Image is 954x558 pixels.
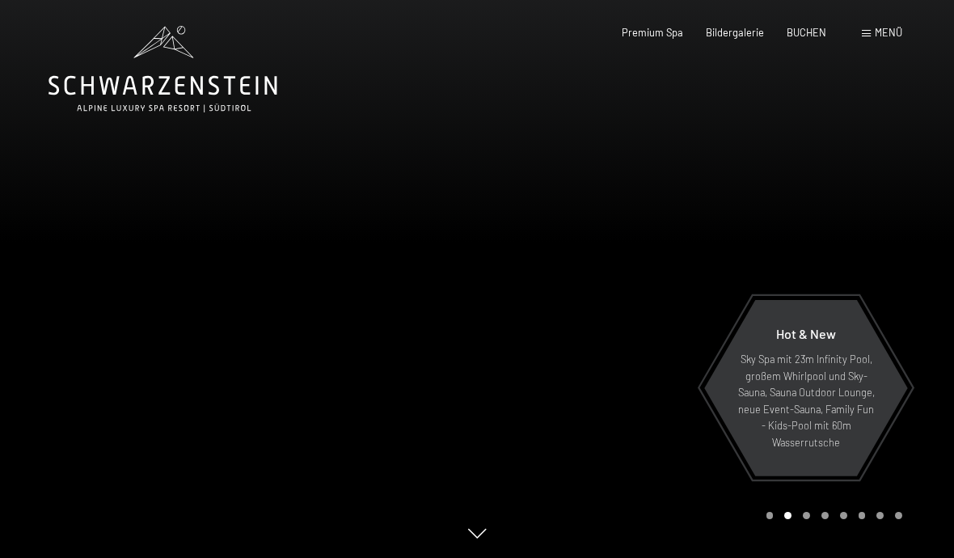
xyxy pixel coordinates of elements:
a: BUCHEN [787,26,826,39]
div: Carousel Page 1 [766,512,774,519]
span: Hot & New [776,326,836,341]
div: Carousel Page 8 [895,512,902,519]
a: Hot & New Sky Spa mit 23m Infinity Pool, großem Whirlpool und Sky-Sauna, Sauna Outdoor Lounge, ne... [703,299,909,477]
a: Premium Spa [622,26,683,39]
div: Carousel Page 2 (Current Slide) [784,512,791,519]
div: Carousel Page 4 [821,512,829,519]
div: Carousel Page 3 [803,512,810,519]
div: Carousel Page 7 [876,512,884,519]
p: Sky Spa mit 23m Infinity Pool, großem Whirlpool und Sky-Sauna, Sauna Outdoor Lounge, neue Event-S... [736,351,876,450]
div: Carousel Page 6 [859,512,866,519]
span: Menü [875,26,902,39]
a: Bildergalerie [706,26,764,39]
div: Carousel Page 5 [840,512,847,519]
div: Carousel Pagination [761,512,902,519]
